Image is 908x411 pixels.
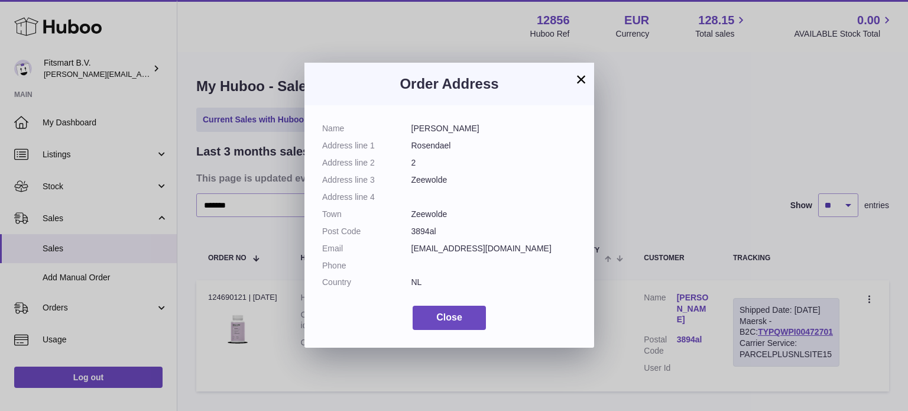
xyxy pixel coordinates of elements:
[322,174,411,186] dt: Address line 3
[411,140,577,151] dd: Rosendael
[411,174,577,186] dd: Zeewolde
[411,209,577,220] dd: Zeewolde
[322,75,576,93] h3: Order Address
[322,226,411,237] dt: Post Code
[411,123,577,134] dd: [PERSON_NAME]
[413,306,486,330] button: Close
[322,260,411,271] dt: Phone
[322,209,411,220] dt: Town
[411,157,577,169] dd: 2
[322,157,411,169] dt: Address line 2
[574,72,588,86] button: ×
[322,140,411,151] dt: Address line 1
[411,226,577,237] dd: 3894al
[322,123,411,134] dt: Name
[322,192,411,203] dt: Address line 4
[411,277,577,288] dd: NL
[411,243,577,254] dd: [EMAIL_ADDRESS][DOMAIN_NAME]
[436,312,462,322] span: Close
[322,277,411,288] dt: Country
[322,243,411,254] dt: Email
